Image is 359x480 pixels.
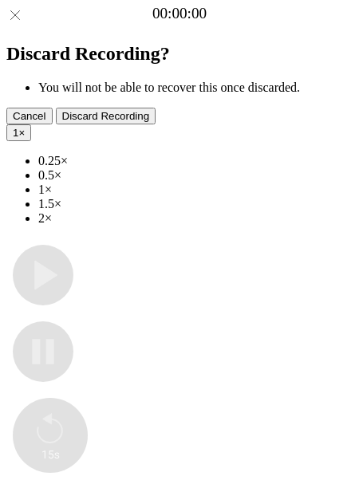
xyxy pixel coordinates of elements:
h2: Discard Recording? [6,43,353,65]
a: 00:00:00 [152,5,207,22]
li: 0.5× [38,168,353,183]
button: Discard Recording [56,108,156,124]
button: 1× [6,124,31,141]
li: 0.25× [38,154,353,168]
li: 1× [38,183,353,197]
button: Cancel [6,108,53,124]
li: 1.5× [38,197,353,211]
li: 2× [38,211,353,226]
li: You will not be able to recover this once discarded. [38,81,353,95]
span: 1 [13,127,18,139]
